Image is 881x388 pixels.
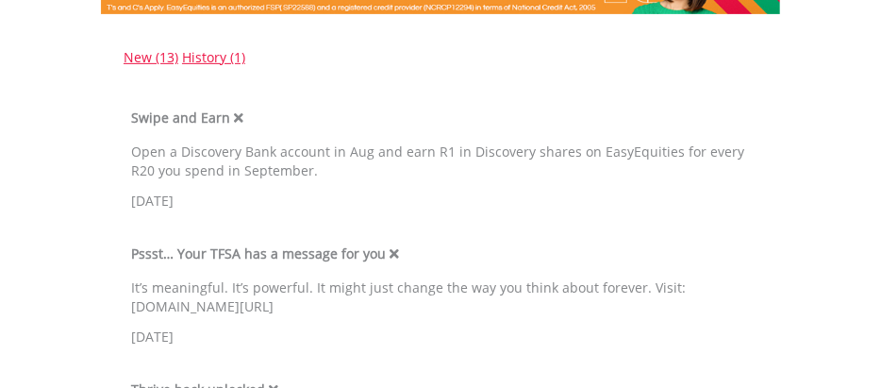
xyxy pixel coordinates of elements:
a: History (1) [182,48,245,66]
div: [DATE] [131,328,750,346]
a: New (13) [124,48,178,66]
div: It’s meaningful. It’s powerful. It might just change the way you think about forever. Visit: [DOM... [131,278,750,316]
div: [DATE] [131,192,750,211]
div: Open a Discovery Bank account in Aug and earn R1 in Discovery shares on EasyEquities for every R2... [131,143,750,180]
label: Swipe and Earn [131,109,230,127]
label: Pssst… Your TFSA has a message for you [131,245,386,263]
